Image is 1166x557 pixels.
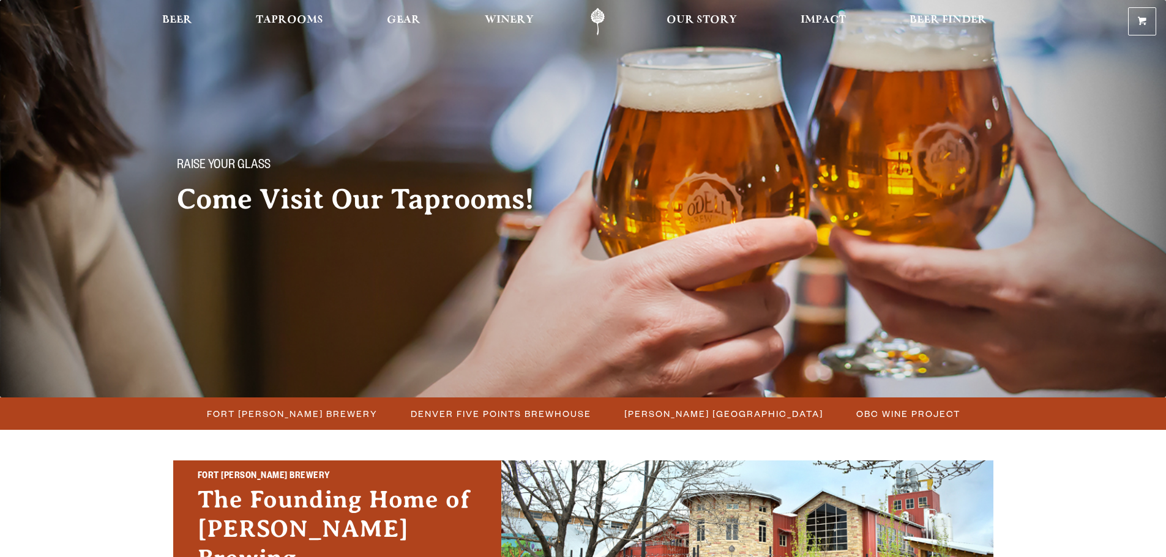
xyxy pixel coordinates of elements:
[207,405,378,422] span: Fort [PERSON_NAME] Brewery
[485,15,534,25] span: Winery
[177,184,559,215] h2: Come Visit Our Taprooms!
[659,8,745,35] a: Our Story
[856,405,960,422] span: OBC Wine Project
[162,15,192,25] span: Beer
[379,8,428,35] a: Gear
[801,15,846,25] span: Impact
[177,158,271,174] span: Raise your glass
[256,15,323,25] span: Taprooms
[667,15,737,25] span: Our Story
[248,8,331,35] a: Taprooms
[793,8,854,35] a: Impact
[198,469,477,485] h2: Fort [PERSON_NAME] Brewery
[849,405,966,422] a: OBC Wine Project
[902,8,995,35] a: Beer Finder
[411,405,591,422] span: Denver Five Points Brewhouse
[200,405,384,422] a: Fort [PERSON_NAME] Brewery
[477,8,542,35] a: Winery
[387,15,420,25] span: Gear
[624,405,823,422] span: [PERSON_NAME] [GEOGRAPHIC_DATA]
[154,8,200,35] a: Beer
[575,8,621,35] a: Odell Home
[910,15,987,25] span: Beer Finder
[617,405,829,422] a: [PERSON_NAME] [GEOGRAPHIC_DATA]
[403,405,597,422] a: Denver Five Points Brewhouse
